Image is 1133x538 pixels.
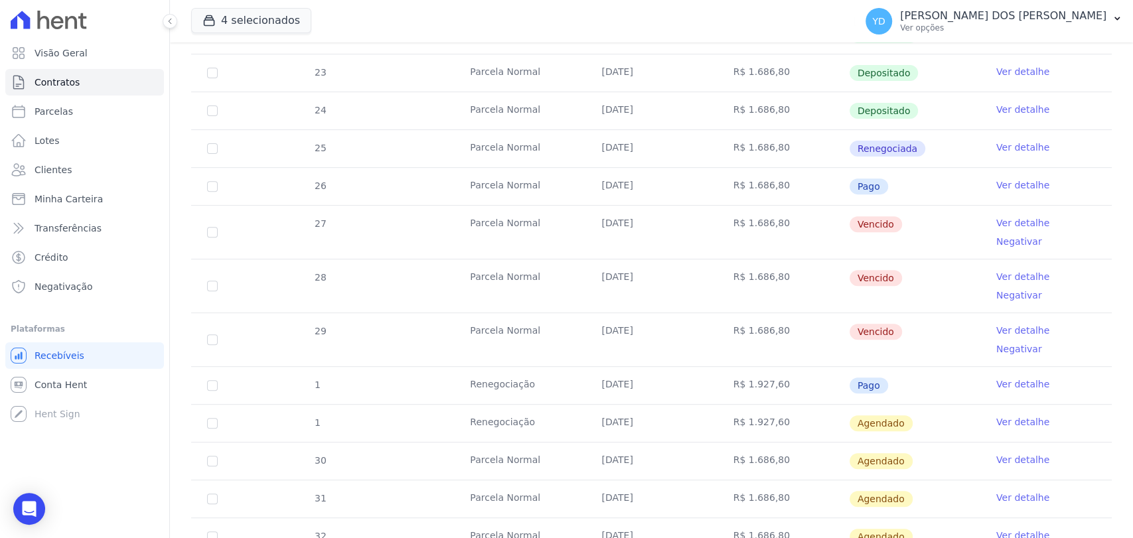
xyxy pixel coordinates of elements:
[850,65,919,81] span: Depositado
[850,141,925,157] span: Renegociada
[996,178,1049,192] a: Ver detalhe
[35,163,72,176] span: Clientes
[850,270,902,286] span: Vencido
[996,236,1042,247] a: Negativar
[207,68,218,78] input: Só é possível selecionar pagamentos em aberto
[718,442,849,480] td: R$ 1.686,80
[313,326,327,336] span: 29
[207,105,218,116] input: Só é possível selecionar pagamentos em aberto
[454,54,585,92] td: Parcela Normal
[585,480,717,517] td: [DATE]
[996,216,1049,230] a: Ver detalhe
[850,216,902,232] span: Vencido
[996,103,1049,116] a: Ver detalhe
[5,371,164,398] a: Conta Hent
[718,367,849,404] td: R$ 1.927,60
[454,405,585,442] td: Renegociação
[585,92,717,129] td: [DATE]
[850,103,919,119] span: Depositado
[454,206,585,259] td: Parcela Normal
[35,222,102,235] span: Transferências
[718,480,849,517] td: R$ 1.686,80
[35,251,68,264] span: Crédito
[996,270,1049,283] a: Ver detalhe
[35,349,84,362] span: Recebíveis
[35,46,88,60] span: Visão Geral
[313,493,327,504] span: 31
[5,98,164,125] a: Parcelas
[5,157,164,183] a: Clientes
[313,105,327,115] span: 24
[585,405,717,442] td: [DATE]
[872,17,885,26] span: YD
[855,3,1133,40] button: YD [PERSON_NAME] DOS [PERSON_NAME] Ver opções
[718,130,849,167] td: R$ 1.686,80
[718,313,849,366] td: R$ 1.686,80
[996,141,1049,154] a: Ver detalhe
[996,415,1049,429] a: Ver detalhe
[313,455,327,466] span: 30
[585,442,717,480] td: [DATE]
[191,8,311,33] button: 4 selecionados
[207,143,218,154] input: Só é possível selecionar pagamentos em aberto
[313,143,327,153] span: 25
[313,218,327,229] span: 27
[454,130,585,167] td: Parcela Normal
[900,9,1106,23] p: [PERSON_NAME] DOS [PERSON_NAME]
[996,290,1042,301] a: Negativar
[5,127,164,154] a: Lotes
[454,92,585,129] td: Parcela Normal
[313,67,327,78] span: 23
[5,215,164,241] a: Transferências
[454,480,585,517] td: Parcela Normal
[718,92,849,129] td: R$ 1.686,80
[454,168,585,205] td: Parcela Normal
[35,192,103,206] span: Minha Carteira
[718,206,849,259] td: R$ 1.686,80
[585,168,717,205] td: [DATE]
[313,180,327,191] span: 26
[35,105,73,118] span: Parcelas
[35,76,80,89] span: Contratos
[585,367,717,404] td: [DATE]
[585,54,717,92] td: [DATE]
[718,168,849,205] td: R$ 1.686,80
[850,324,902,340] span: Vencido
[207,281,218,291] input: default
[5,244,164,271] a: Crédito
[207,380,218,391] input: Só é possível selecionar pagamentos em aberto
[207,494,218,504] input: default
[35,378,87,391] span: Conta Hent
[850,453,913,469] span: Agendado
[5,273,164,300] a: Negativação
[454,367,585,404] td: Renegociação
[718,259,849,312] td: R$ 1.686,80
[207,227,218,237] input: default
[718,405,849,442] td: R$ 1.927,60
[996,324,1049,337] a: Ver detalhe
[996,491,1049,504] a: Ver detalhe
[207,456,218,466] input: default
[585,259,717,312] td: [DATE]
[850,377,888,393] span: Pago
[13,493,45,525] div: Open Intercom Messenger
[996,65,1049,78] a: Ver detalhe
[585,130,717,167] td: [DATE]
[585,206,717,259] td: [DATE]
[585,313,717,366] td: [DATE]
[850,491,913,507] span: Agendado
[5,69,164,96] a: Contratos
[5,342,164,369] a: Recebíveis
[11,321,159,337] div: Plataformas
[850,415,913,431] span: Agendado
[313,272,327,283] span: 28
[454,259,585,312] td: Parcela Normal
[35,280,93,293] span: Negativação
[207,181,218,192] input: Só é possível selecionar pagamentos em aberto
[207,418,218,429] input: default
[996,344,1042,354] a: Negativar
[996,377,1049,391] a: Ver detalhe
[718,54,849,92] td: R$ 1.686,80
[900,23,1106,33] p: Ver opções
[996,453,1049,466] a: Ver detalhe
